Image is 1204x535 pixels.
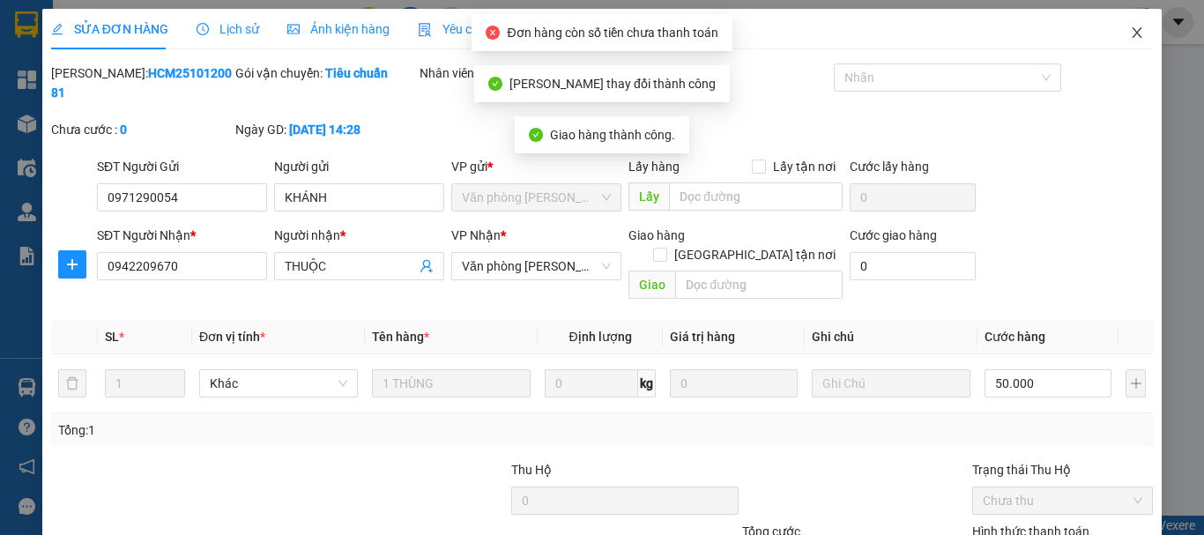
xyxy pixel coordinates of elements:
[51,63,232,102] div: [PERSON_NAME]:
[51,22,168,36] span: SỬA ĐƠN HÀNG
[628,228,685,242] span: Giao hàng
[983,487,1142,514] span: Chưa thu
[509,77,716,91] span: [PERSON_NAME] thay đổi thành công
[766,157,843,176] span: Lấy tận nơi
[289,123,360,137] b: [DATE] 14:28
[199,330,265,344] span: Đơn vị tính
[529,128,543,142] span: check-circle
[51,120,232,139] div: Chưa cước :
[488,77,502,91] span: check-circle
[418,23,432,37] img: icon
[451,157,621,176] div: VP gửi
[850,160,929,174] label: Cước lấy hàng
[850,183,976,212] input: Cước lấy hàng
[420,63,646,83] div: Nhân viên tạo:
[58,420,466,440] div: Tổng: 1
[650,63,830,83] div: Cước rồi :
[274,157,444,176] div: Người gửi
[812,369,970,398] input: Ghi Chú
[511,463,552,477] span: Thu Hộ
[197,23,209,35] span: clock-circle
[628,160,680,174] span: Lấy hàng
[420,259,434,273] span: user-add
[197,22,259,36] span: Lịch sử
[58,250,86,279] button: plus
[486,26,500,40] span: close-circle
[235,120,416,139] div: Ngày GD:
[628,271,675,299] span: Giao
[550,128,675,142] span: Giao hàng thành công.
[325,66,388,80] b: Tiêu chuẩn
[105,330,119,344] span: SL
[418,22,604,36] span: Yêu cầu xuất hóa đơn điện tử
[628,182,669,211] span: Lấy
[1130,26,1144,40] span: close
[850,252,976,280] input: Cước giao hàng
[507,26,717,40] span: Đơn hàng còn số tiền chưa thanh toán
[569,330,631,344] span: Định lượng
[287,22,390,36] span: Ảnh kiện hàng
[805,320,977,354] th: Ghi chú
[462,184,611,211] span: Văn phòng Hồ Chí Minh
[972,460,1153,479] div: Trạng thái Thu Hộ
[235,63,416,83] div: Gói vận chuyển:
[120,123,127,137] b: 0
[669,182,843,211] input: Dọc đường
[667,245,843,264] span: [GEOGRAPHIC_DATA] tận nơi
[638,369,656,398] span: kg
[670,369,797,398] input: 0
[59,257,85,271] span: plus
[210,370,347,397] span: Khác
[670,330,735,344] span: Giá trị hàng
[1112,9,1162,58] button: Close
[462,253,611,279] span: Văn phòng Tắc Vân
[287,23,300,35] span: picture
[97,226,267,245] div: SĐT Người Nhận
[51,23,63,35] span: edit
[451,228,501,242] span: VP Nhận
[372,369,531,398] input: VD: Bàn, Ghế
[274,226,444,245] div: Người nhận
[372,330,429,344] span: Tên hàng
[985,330,1045,344] span: Cước hàng
[675,271,843,299] input: Dọc đường
[58,369,86,398] button: delete
[850,228,937,242] label: Cước giao hàng
[97,157,267,176] div: SĐT Người Gửi
[1126,369,1146,398] button: plus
